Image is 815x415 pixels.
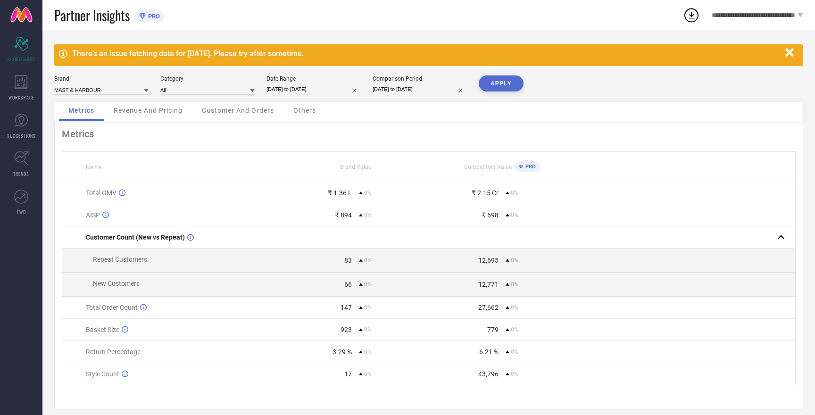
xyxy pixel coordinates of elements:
[86,233,185,241] span: Customer Count (New vs Repeat)
[293,107,316,114] span: Others
[86,370,119,378] span: Style Count
[364,304,372,311] span: 0%
[93,280,140,287] span: New Customers
[266,75,361,82] div: Date Range
[364,281,372,288] span: 0%
[54,6,130,25] span: Partner Insights
[328,189,352,197] div: ₹ 1.36 L
[340,164,371,170] span: Brand Value
[114,107,183,114] span: Revenue And Pricing
[160,75,255,82] div: Category
[344,257,352,264] div: 83
[86,164,101,171] span: Name
[511,190,518,196] span: 0%
[373,75,467,82] div: Comparison Period
[511,212,518,218] span: 0%
[68,107,94,114] span: Metrics
[146,13,160,20] span: PRO
[202,107,274,114] span: Customer And Orders
[364,326,372,333] span: 0%
[478,281,499,288] div: 12,771
[364,349,372,355] span: 0%
[472,189,499,197] div: ₹ 2.15 Cr
[333,348,352,356] div: 3.29 %
[487,326,499,333] div: 779
[93,256,147,263] span: Repeat Customers
[511,371,518,377] span: 0%
[17,208,26,216] span: FWD
[364,371,372,377] span: 0%
[344,370,352,378] div: 17
[54,75,149,82] div: Brand
[373,84,467,94] input: Select comparison period
[479,75,524,91] button: APPLY
[478,304,499,311] div: 27,662
[364,257,372,264] span: 0%
[335,211,352,219] div: ₹ 894
[479,348,499,356] div: 6.21 %
[72,49,781,58] div: There's an issue fetching data for [DATE]. Please try after sometime.
[511,281,518,288] span: 0%
[86,211,100,219] span: AISP
[344,281,352,288] div: 66
[341,326,352,333] div: 923
[86,326,119,333] span: Basket Size
[7,132,36,139] span: SUGGESTIONS
[86,189,116,197] span: Total GMV
[511,304,518,311] span: 0%
[364,212,372,218] span: 0%
[86,304,138,311] span: Total Order Count
[511,326,518,333] span: 0%
[341,304,352,311] div: 147
[511,257,518,264] span: 0%
[86,348,141,356] span: Return Percentage
[62,128,796,140] div: Metrics
[8,94,34,101] span: WORKSPACE
[478,370,499,378] div: 43,796
[683,7,700,24] div: Open download list
[13,170,29,177] span: TRENDS
[464,164,512,170] span: Competitors Value
[478,257,499,264] div: 12,695
[511,349,518,355] span: 0%
[482,211,499,219] div: ₹ 698
[364,190,372,196] span: 0%
[8,56,35,63] span: SCORECARDS
[523,164,536,170] span: PRO
[266,84,361,94] input: Select date range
